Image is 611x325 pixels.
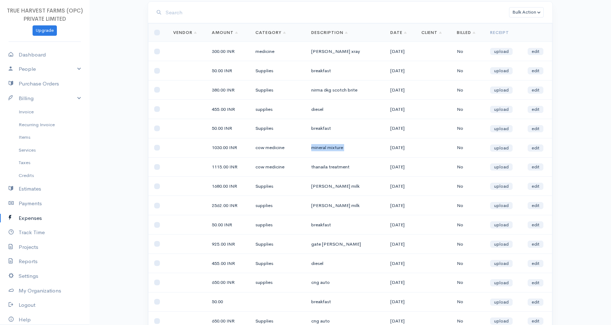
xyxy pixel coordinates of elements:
[490,202,513,209] a: upload
[528,106,543,113] a: edit
[490,163,513,171] a: upload
[451,235,484,254] td: No
[385,273,415,292] td: [DATE]
[421,30,442,35] a: Client
[305,292,385,311] td: breakfast
[528,183,543,190] a: edit
[528,317,543,325] a: edit
[457,30,475,35] a: Billed
[385,119,415,138] td: [DATE]
[250,42,305,61] td: medicine
[305,273,385,292] td: cng auto
[206,42,250,61] td: 300.00 INR
[250,61,305,80] td: Supplies
[255,30,286,35] a: Category
[451,292,484,311] td: No
[490,125,513,132] a: upload
[385,138,415,157] td: [DATE]
[206,196,250,215] td: 2562.00 INR
[33,25,57,36] a: Upgrade
[206,292,250,311] td: 50.00
[451,177,484,196] td: No
[490,144,513,152] a: upload
[528,279,543,286] a: edit
[166,5,509,20] input: Search
[250,253,305,273] td: Supplies
[305,253,385,273] td: diesel
[528,144,543,152] a: edit
[528,202,543,209] a: edit
[206,215,250,235] td: 50.00 INR
[385,235,415,254] td: [DATE]
[528,67,543,74] a: edit
[451,99,484,119] td: No
[385,292,415,311] td: [DATE]
[490,299,513,306] a: upload
[490,48,513,55] a: upload
[451,253,484,273] td: No
[490,183,513,190] a: upload
[385,177,415,196] td: [DATE]
[7,7,83,22] span: TRUE HARVEST FARMS (OPC) PRIVATE LIMITED
[528,163,543,171] a: edit
[451,196,484,215] td: No
[528,241,543,248] a: edit
[451,119,484,138] td: No
[385,215,415,235] td: [DATE]
[385,196,415,215] td: [DATE]
[385,253,415,273] td: [DATE]
[451,157,484,177] td: No
[250,215,305,235] td: supplies
[490,67,513,74] a: upload
[206,119,250,138] td: 50.00 INR
[173,30,197,35] a: Vendor
[206,80,250,100] td: 380.00 INR
[390,30,407,35] a: Date
[451,215,484,235] td: No
[385,61,415,80] td: [DATE]
[528,87,543,94] a: edit
[206,253,250,273] td: 455.00 INR
[212,30,238,35] a: Amount
[490,87,513,94] a: upload
[528,125,543,132] a: edit
[385,42,415,61] td: [DATE]
[250,235,305,254] td: Supplies
[250,80,305,100] td: Supplies
[490,241,513,248] a: upload
[206,177,250,196] td: 1680.00 INR
[490,260,513,267] a: upload
[490,317,513,325] a: upload
[490,279,513,286] a: upload
[250,119,305,138] td: Supplies
[206,273,250,292] td: 650.00 INR
[305,61,385,80] td: breakfast
[305,235,385,254] td: gate [PERSON_NAME]
[305,138,385,157] td: mineral mixture
[385,80,415,100] td: [DATE]
[305,42,385,61] td: [PERSON_NAME] xray
[528,299,543,306] a: edit
[305,119,385,138] td: breakfast
[250,138,305,157] td: cow medicine
[206,157,250,177] td: 1115.00 INR
[305,157,385,177] td: thanaila treatment
[385,157,415,177] td: [DATE]
[451,273,484,292] td: No
[490,106,513,113] a: upload
[250,99,305,119] td: supplies
[250,196,305,215] td: supplies
[206,99,250,119] td: 455.00 INR
[206,235,250,254] td: 925.00 INR
[305,215,385,235] td: breakfast
[509,7,544,18] button: Bulk Action
[305,99,385,119] td: diesel
[385,99,415,119] td: [DATE]
[305,196,385,215] td: [PERSON_NAME] milk
[311,30,348,35] a: Description
[484,24,522,42] th: Receipt
[528,48,543,55] a: edit
[250,177,305,196] td: Supplies
[305,177,385,196] td: [PERSON_NAME] milk
[206,61,250,80] td: 50.00 INR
